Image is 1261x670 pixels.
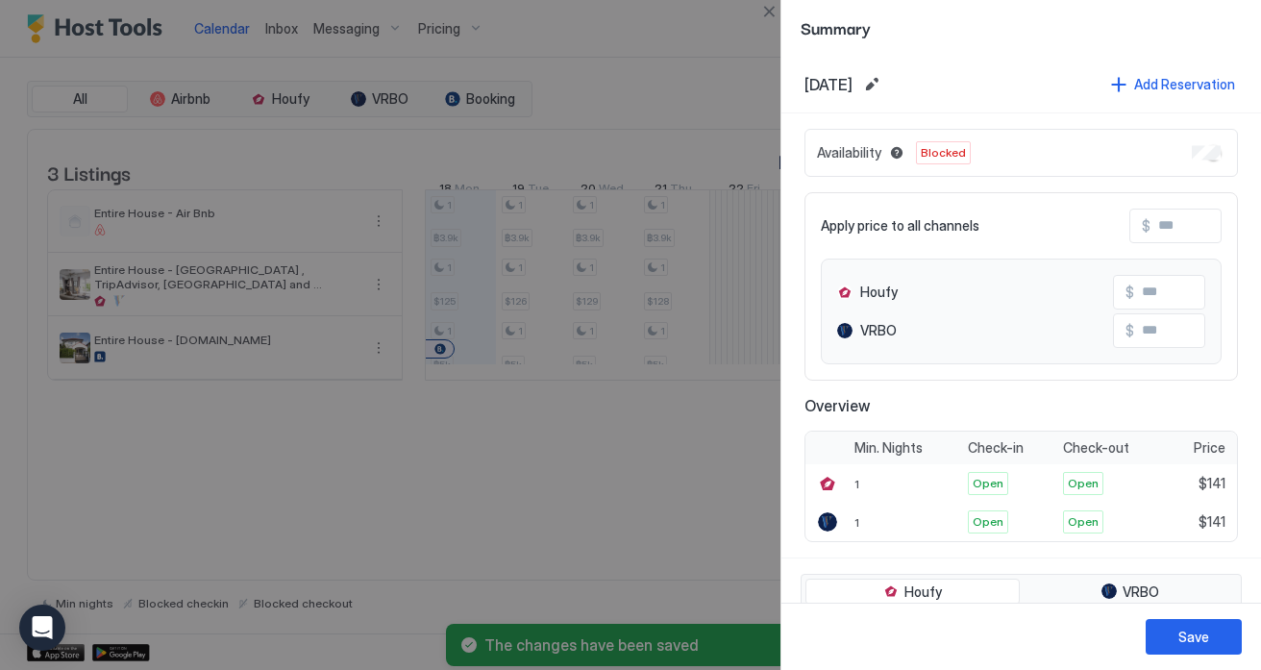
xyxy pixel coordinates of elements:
span: VRBO [1123,583,1159,601]
span: $ [1125,322,1134,339]
span: Overview [804,396,1238,415]
span: Open [973,475,1003,492]
span: $ [1142,217,1150,235]
span: Price [1194,439,1225,457]
span: Blocked [921,144,966,161]
span: $141 [1199,513,1225,531]
button: Houfy [805,579,1020,606]
button: Blocked dates override all pricing rules and remain unavailable until manually unblocked [885,141,908,164]
span: Check-out [1063,439,1129,457]
span: Availability [817,144,881,161]
span: Apply price to all channels [821,217,979,235]
span: Houfy [904,583,942,601]
div: Open Intercom Messenger [19,605,65,651]
span: $ [1125,284,1134,301]
div: Save [1178,627,1209,647]
button: VRBO [1024,579,1238,606]
span: Houfy [860,284,898,301]
span: Summary [801,15,1242,39]
span: Open [1068,475,1099,492]
div: tab-group [801,574,1242,610]
button: Save [1146,619,1242,655]
span: Check-in [968,439,1024,457]
div: Add Reservation [1134,74,1235,94]
span: Min. Nights [854,439,923,457]
span: VRBO [860,322,897,339]
button: Edit date range [860,73,883,96]
span: [DATE] [804,75,853,94]
span: 1 [854,515,859,530]
span: 1 [854,477,859,491]
span: Open [973,513,1003,531]
span: Open [1068,513,1099,531]
span: $141 [1199,475,1225,492]
button: Add Reservation [1108,71,1238,97]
